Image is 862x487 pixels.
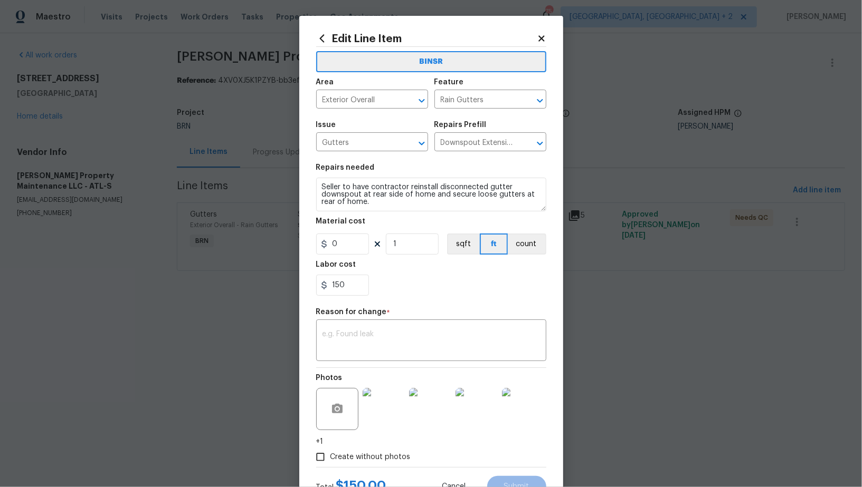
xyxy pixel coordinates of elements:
h5: Labor cost [316,261,356,268]
button: ft [480,233,508,255]
h5: Material cost [316,218,366,225]
button: Open [414,136,429,151]
h2: Edit Line Item [316,33,537,44]
button: Open [533,136,547,151]
button: sqft [447,233,480,255]
textarea: Seller to have contractor reinstall disconnected gutter downspout at rear side of home and secure... [316,178,546,211]
h5: Repairs needed [316,164,375,171]
button: Open [533,93,547,108]
h5: Feature [434,79,464,86]
h5: Reason for change [316,308,387,316]
h5: Repairs Prefill [434,121,487,129]
button: count [508,233,546,255]
h5: Photos [316,374,343,382]
span: +1 [316,436,324,447]
h5: Area [316,79,334,86]
button: Open [414,93,429,108]
span: Create without photos [330,452,411,463]
h5: Issue [316,121,336,129]
button: BINSR [316,51,546,72]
